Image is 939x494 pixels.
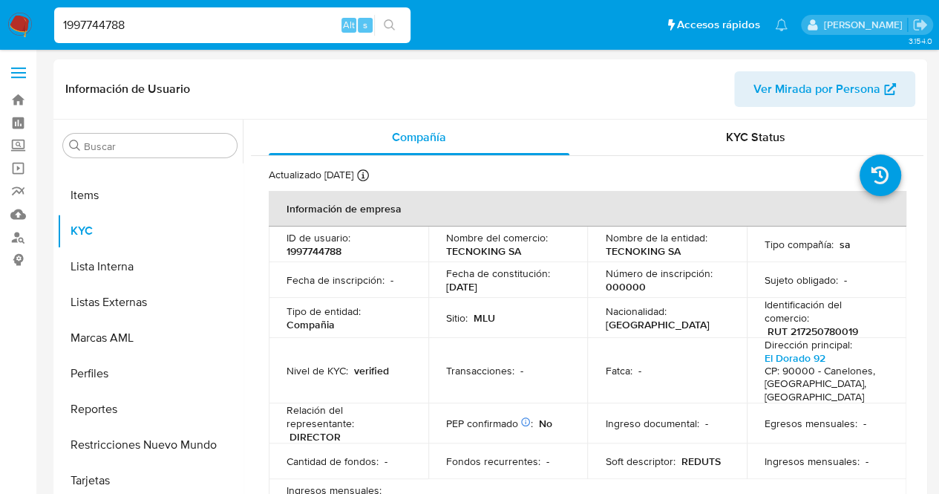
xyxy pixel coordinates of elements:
button: Listas Externas [57,285,243,320]
h1: Información de Usuario [65,82,190,97]
a: Notificaciones [775,19,788,31]
a: El Dorado 92 [765,351,825,365]
p: - [844,273,847,287]
p: Identificación del comercio : [765,298,889,325]
p: Sujeto obligado : [765,273,838,287]
p: - [863,417,866,430]
p: Compañia [287,318,335,331]
p: Fecha de inscripción : [287,273,385,287]
p: - [520,364,523,377]
p: DIRECTOR [289,430,341,443]
p: - [385,455,387,468]
p: Egresos mensuales : [765,417,857,430]
button: Buscar [69,140,81,152]
p: - [390,273,393,287]
p: Ingresos mensuales : [765,455,860,468]
h4: CP: 90000 - Canelones, [GEOGRAPHIC_DATA], [GEOGRAPHIC_DATA] [765,365,883,404]
button: search-icon [374,15,405,36]
p: MLU [474,311,495,325]
p: ID de usuario : [287,231,350,244]
p: No [539,417,552,430]
p: - [866,455,868,468]
p: verified [354,364,389,377]
p: Actualizado [DATE] [269,168,353,182]
p: Fondos recurrentes : [446,455,540,468]
p: Fatca : [605,364,632,377]
p: PEP confirmado : [446,417,533,430]
button: Reportes [57,391,243,427]
button: Items [57,178,243,213]
p: REDUTS [681,455,720,468]
p: Dirección principal : [765,338,852,351]
button: Perfiles [57,356,243,391]
p: - [546,455,549,468]
p: Transacciones : [446,364,514,377]
p: [GEOGRAPHIC_DATA] [605,318,709,331]
span: Alt [343,18,355,32]
span: s [363,18,367,32]
p: [DATE] [446,280,477,293]
p: TECNOKING SA [446,244,521,258]
p: 1997744788 [287,244,341,258]
p: Nacionalidad : [605,305,666,318]
p: Número de inscripción : [605,267,712,280]
p: TECNOKING SA [605,244,680,258]
p: - [638,364,641,377]
th: Información de empresa [269,191,906,227]
p: Nombre del comercio : [446,231,548,244]
span: Ver Mirada por Persona [753,71,880,107]
p: RUT 217250780019 [768,325,858,338]
p: Nombre de la entidad : [605,231,707,244]
p: Tipo compañía : [765,238,834,251]
p: Fecha de constitución : [446,267,550,280]
p: 000000 [605,280,645,293]
p: Relación del representante : [287,403,410,430]
button: KYC [57,213,243,249]
span: Compañía [392,129,446,146]
button: Restricciones Nuevo Mundo [57,427,243,463]
p: Nivel de KYC : [287,364,348,377]
input: Buscar usuario o caso... [54,16,410,35]
p: Tipo de entidad : [287,305,361,318]
a: Salir [912,17,928,33]
p: Soft descriptor : [605,455,675,468]
p: Cantidad de fondos : [287,455,379,468]
button: Lista Interna [57,249,243,285]
input: Buscar [84,140,231,153]
span: KYC Status [726,129,785,146]
span: Accesos rápidos [677,17,760,33]
p: - [704,417,707,430]
button: Marcas AML [57,320,243,356]
p: agostina.bazzano@mercadolibre.com [823,18,907,32]
p: Sitio : [446,311,468,325]
button: Ver Mirada por Persona [734,71,915,107]
p: sa [840,238,851,251]
p: Ingreso documental : [605,417,698,430]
